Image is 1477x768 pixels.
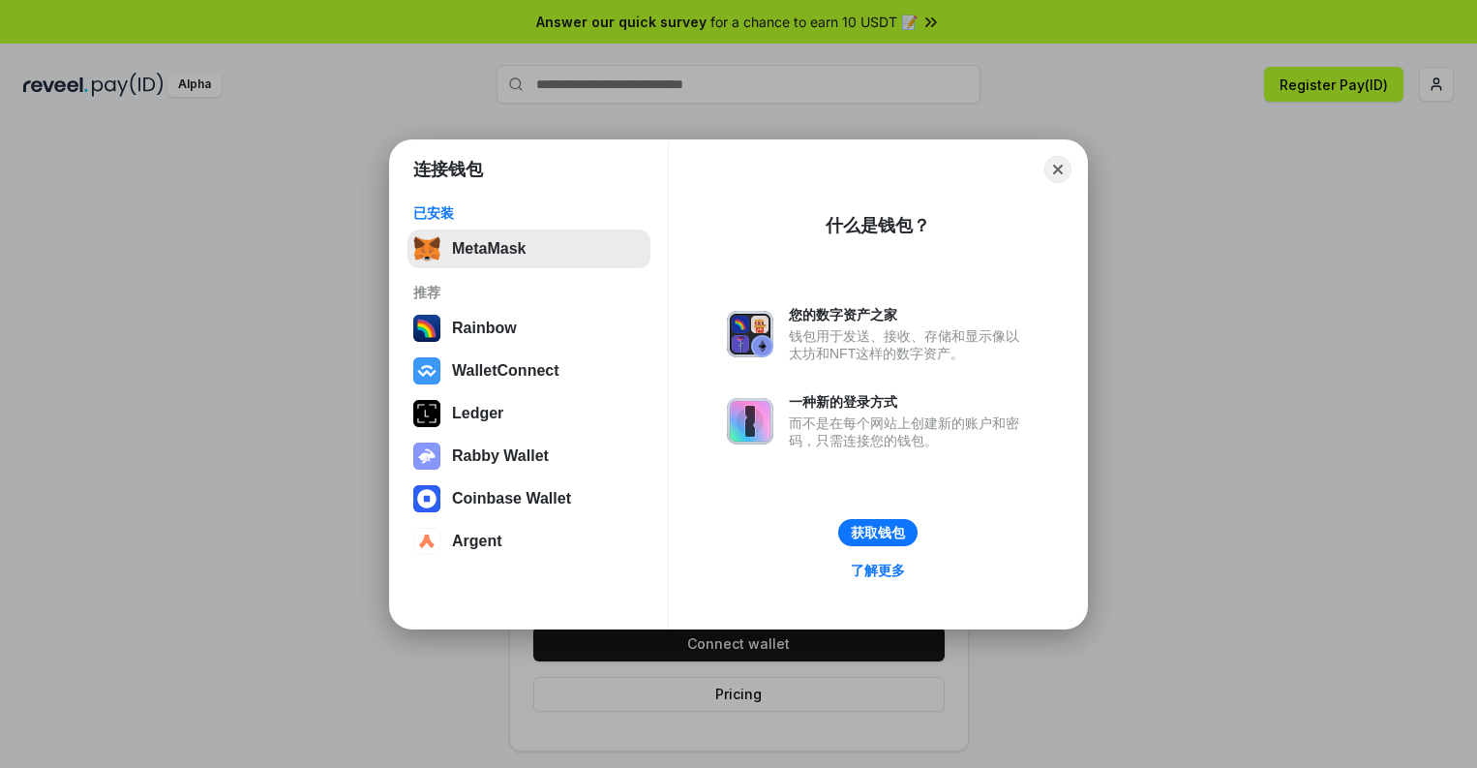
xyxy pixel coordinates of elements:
button: Coinbase Wallet [407,479,650,518]
div: Coinbase Wallet [452,490,571,507]
button: Argent [407,522,650,561]
img: svg+xml,%3Csvg%20xmlns%3D%22http%3A%2F%2Fwww.w3.org%2F2000%2Fsvg%22%20fill%3D%22none%22%20viewBox... [727,398,773,445]
img: svg+xml,%3Csvg%20xmlns%3D%22http%3A%2F%2Fwww.w3.org%2F2000%2Fsvg%22%20fill%3D%22none%22%20viewBox... [413,443,440,470]
div: Rainbow [452,320,517,337]
img: svg+xml,%3Csvg%20fill%3D%22none%22%20height%3D%2233%22%20viewBox%3D%220%200%2035%2033%22%20width%... [413,235,440,262]
div: 已安装 [413,204,645,222]
img: svg+xml,%3Csvg%20xmlns%3D%22http%3A%2F%2Fwww.w3.org%2F2000%2Fsvg%22%20width%3D%2228%22%20height%3... [413,400,440,427]
div: 一种新的登录方式 [789,393,1029,411]
div: 了解更多 [851,562,905,579]
button: Rainbow [407,309,650,348]
img: svg+xml,%3Csvg%20width%3D%22120%22%20height%3D%22120%22%20viewBox%3D%220%200%20120%20120%22%20fil... [413,315,440,342]
img: svg+xml,%3Csvg%20xmlns%3D%22http%3A%2F%2Fwww.w3.org%2F2000%2Fsvg%22%20fill%3D%22none%22%20viewBox... [727,311,773,357]
img: svg+xml,%3Csvg%20width%3D%2228%22%20height%3D%2228%22%20viewBox%3D%220%200%2028%2028%22%20fill%3D... [413,485,440,512]
div: Argent [452,533,502,550]
button: 获取钱包 [838,519,918,546]
div: 推荐 [413,284,645,301]
h1: 连接钱包 [413,158,483,181]
div: WalletConnect [452,362,559,380]
div: 钱包用于发送、接收、存储和显示像以太坊和NFT这样的数字资产。 [789,327,1029,362]
div: MetaMask [452,240,526,258]
button: WalletConnect [407,352,650,390]
div: 什么是钱包？ [826,214,930,237]
div: 获取钱包 [851,524,905,541]
img: svg+xml,%3Csvg%20width%3D%2228%22%20height%3D%2228%22%20viewBox%3D%220%200%2028%2028%22%20fill%3D... [413,357,440,384]
div: 而不是在每个网站上创建新的账户和密码，只需连接您的钱包。 [789,415,1029,449]
a: 了解更多 [839,558,917,583]
button: Close [1044,156,1071,183]
div: Ledger [452,405,503,422]
button: MetaMask [407,230,650,268]
div: Rabby Wallet [452,447,549,465]
button: Rabby Wallet [407,437,650,476]
button: Ledger [407,394,650,433]
img: svg+xml,%3Csvg%20width%3D%2228%22%20height%3D%2228%22%20viewBox%3D%220%200%2028%2028%22%20fill%3D... [413,528,440,555]
div: 您的数字资产之家 [789,306,1029,323]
